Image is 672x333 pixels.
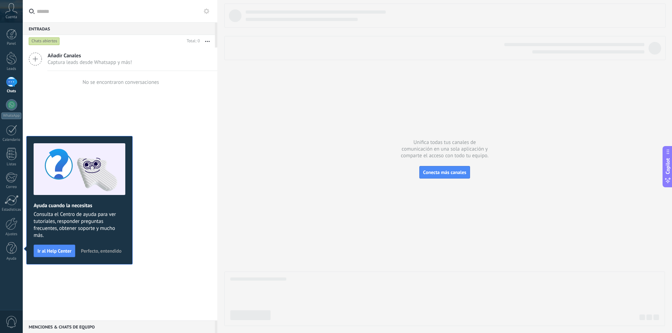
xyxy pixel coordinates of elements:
[81,248,121,253] span: Perfecto, entendido
[1,232,22,237] div: Ajustes
[1,256,22,261] div: Ayuda
[34,245,75,257] button: Ir al Help Center
[83,79,159,86] div: No se encontraron conversaciones
[37,248,71,253] span: Ir al Help Center
[1,89,22,94] div: Chats
[1,162,22,167] div: Listas
[1,67,22,71] div: Leads
[6,15,17,20] span: Cuenta
[423,169,466,175] span: Conecta más canales
[664,158,671,174] span: Copilot
[34,202,125,209] h2: Ayuda cuando la necesitas
[184,38,200,45] div: Total: 0
[1,185,22,189] div: Correo
[34,211,125,239] span: Consulta el Centro de ayuda para ver tutoriales, responder preguntas frecuentes, obtener soporte ...
[419,166,470,179] button: Conecta más canales
[1,42,22,46] div: Panel
[1,208,22,212] div: Estadísticas
[78,246,125,256] button: Perfecto, entendido
[48,52,132,59] span: Añadir Canales
[23,22,215,35] div: Entradas
[23,320,215,333] div: Menciones & Chats de equipo
[1,113,21,119] div: WhatsApp
[29,37,60,45] div: Chats abiertos
[48,59,132,66] span: Captura leads desde Whatsapp y más!
[1,138,22,142] div: Calendario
